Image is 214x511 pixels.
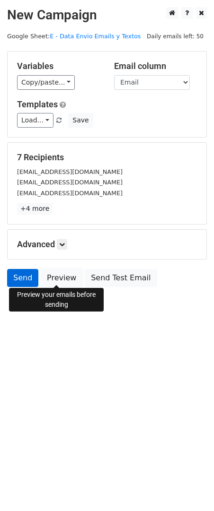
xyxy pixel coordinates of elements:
a: Templates [17,99,58,109]
h2: New Campaign [7,7,207,23]
h5: Variables [17,61,100,71]
a: Preview [41,269,82,287]
a: Send [7,269,38,287]
h5: Email column [114,61,197,71]
a: Send Test Email [85,269,157,287]
a: Daily emails left: 50 [143,33,207,40]
small: Google Sheet: [7,33,141,40]
a: E - Data Envio Emails y Textos [50,33,141,40]
small: [EMAIL_ADDRESS][DOMAIN_NAME] [17,190,123,197]
a: Copy/paste... [17,75,75,90]
a: +4 more [17,203,53,215]
small: [EMAIL_ADDRESS][DOMAIN_NAME] [17,179,123,186]
div: Preview your emails before sending [9,288,104,312]
small: [EMAIL_ADDRESS][DOMAIN_NAME] [17,168,123,175]
h5: 7 Recipients [17,152,197,163]
button: Save [68,113,93,128]
iframe: Chat Widget [167,466,214,511]
span: Daily emails left: 50 [143,31,207,42]
h5: Advanced [17,239,197,250]
a: Load... [17,113,53,128]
